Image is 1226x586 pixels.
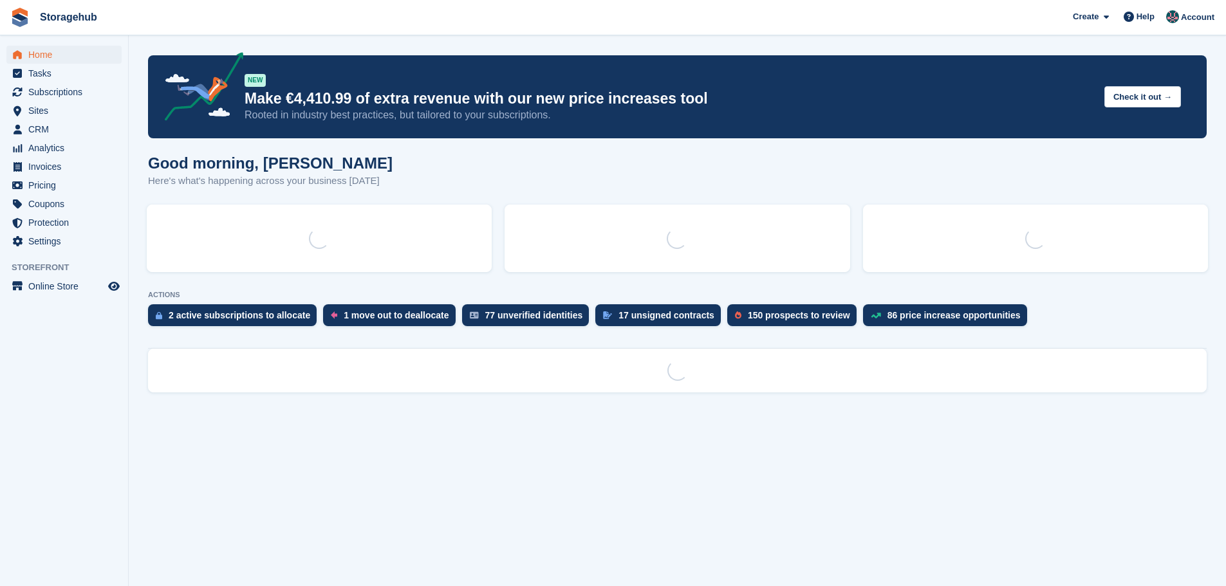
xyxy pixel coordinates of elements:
span: Pricing [28,176,106,194]
span: Account [1181,11,1214,24]
p: Here's what's happening across your business [DATE] [148,174,393,188]
a: menu [6,120,122,138]
img: price-adjustments-announcement-icon-8257ccfd72463d97f412b2fc003d46551f7dbcb40ab6d574587a9cd5c0d94... [154,52,244,125]
p: ACTIONS [148,291,1207,299]
img: verify_identity-adf6edd0f0f0b5bbfe63781bf79b02c33cf7c696d77639b501bdc392416b5a36.svg [470,311,479,319]
img: contract_signature_icon-13c848040528278c33f63329250d36e43548de30e8caae1d1a13099fd9432cc5.svg [603,311,612,319]
span: Invoices [28,158,106,176]
span: Online Store [28,277,106,295]
a: 86 price increase opportunities [863,304,1034,333]
a: menu [6,83,122,101]
a: menu [6,46,122,64]
div: 77 unverified identities [485,310,583,320]
span: Settings [28,232,106,250]
span: Create [1073,10,1099,23]
span: Storefront [12,261,128,274]
a: 2 active subscriptions to allocate [148,304,323,333]
p: Make €4,410.99 of extra revenue with our new price increases tool [245,89,1094,108]
span: Analytics [28,139,106,157]
a: Storagehub [35,6,102,28]
div: NEW [245,74,266,87]
a: 17 unsigned contracts [595,304,727,333]
a: menu [6,158,122,176]
a: 150 prospects to review [727,304,863,333]
span: Subscriptions [28,83,106,101]
p: Rooted in industry best practices, but tailored to your subscriptions. [245,108,1094,122]
img: stora-icon-8386f47178a22dfd0bd8f6a31ec36ba5ce8667c1dd55bd0f319d3a0aa187defe.svg [10,8,30,27]
img: move_outs_to_deallocate_icon-f764333ba52eb49d3ac5e1228854f67142a1ed5810a6f6cc68b1a99e826820c5.svg [331,311,337,319]
a: menu [6,102,122,120]
a: menu [6,195,122,213]
a: menu [6,139,122,157]
div: 86 price increase opportunities [887,310,1021,320]
h1: Good morning, [PERSON_NAME] [148,154,393,172]
a: 77 unverified identities [462,304,596,333]
img: Anirudh Muralidharan [1166,10,1179,23]
span: Coupons [28,195,106,213]
img: price_increase_opportunities-93ffe204e8149a01c8c9dc8f82e8f89637d9d84a8eef4429ea346261dce0b2c0.svg [871,313,881,318]
a: 1 move out to deallocate [323,304,461,333]
span: Tasks [28,64,106,82]
a: menu [6,214,122,232]
div: 17 unsigned contracts [618,310,714,320]
span: Help [1137,10,1155,23]
span: Protection [28,214,106,232]
a: Preview store [106,279,122,294]
a: menu [6,277,122,295]
div: 150 prospects to review [748,310,850,320]
a: menu [6,64,122,82]
button: Check it out → [1104,86,1181,107]
span: CRM [28,120,106,138]
span: Sites [28,102,106,120]
img: prospect-51fa495bee0391a8d652442698ab0144808aea92771e9ea1ae160a38d050c398.svg [735,311,741,319]
a: menu [6,232,122,250]
span: Home [28,46,106,64]
a: menu [6,176,122,194]
img: active_subscription_to_allocate_icon-d502201f5373d7db506a760aba3b589e785aa758c864c3986d89f69b8ff3... [156,311,162,320]
div: 1 move out to deallocate [344,310,449,320]
div: 2 active subscriptions to allocate [169,310,310,320]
